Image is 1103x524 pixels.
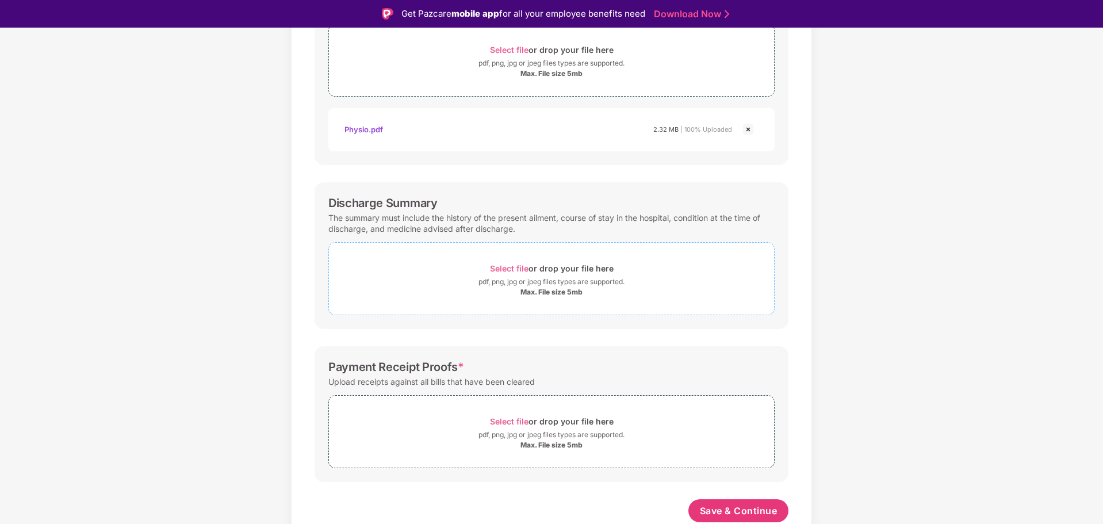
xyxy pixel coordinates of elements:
div: The summary must include the history of the present ailment, course of stay in the hospital, cond... [328,210,775,236]
div: Upload receipts against all bills that have been cleared [328,374,535,389]
div: Max. File size 5mb [520,288,583,297]
div: Payment Receipt Proofs [328,360,464,374]
a: Download Now [654,8,726,20]
span: Select file [490,45,528,55]
span: Select fileor drop your file herepdf, png, jpg or jpeg files types are supported.Max. File size 5mb [329,404,774,459]
img: Logo [382,8,393,20]
img: Stroke [725,8,729,20]
span: 2.32 MB [653,125,679,133]
span: Select fileor drop your file herepdf, png, jpg or jpeg files types are supported.Max. File size 5mb [329,251,774,306]
span: | 100% Uploaded [680,125,732,133]
span: Select file [490,416,528,426]
div: pdf, png, jpg or jpeg files types are supported. [478,276,625,288]
div: or drop your file here [490,261,614,276]
div: Physio.pdf [344,120,383,139]
div: or drop your file here [490,42,614,58]
span: Save & Continue [700,504,778,517]
div: Get Pazcare for all your employee benefits need [401,7,645,21]
img: svg+xml;base64,PHN2ZyBpZD0iQ3Jvc3MtMjR4MjQiIHhtbG5zPSJodHRwOi8vd3d3LnczLm9yZy8yMDAwL3N2ZyIgd2lkdG... [741,123,755,136]
strong: mobile app [451,8,499,19]
div: Max. File size 5mb [520,441,583,450]
div: Discharge Summary [328,196,438,210]
span: Select fileor drop your file herepdf, png, jpg or jpeg files types are supported.Max. File size 5mb [329,33,774,87]
div: or drop your file here [490,414,614,429]
div: pdf, png, jpg or jpeg files types are supported. [478,58,625,69]
div: pdf, png, jpg or jpeg files types are supported. [478,429,625,441]
button: Save & Continue [688,499,789,522]
div: Max. File size 5mb [520,69,583,78]
span: Select file [490,263,528,273]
